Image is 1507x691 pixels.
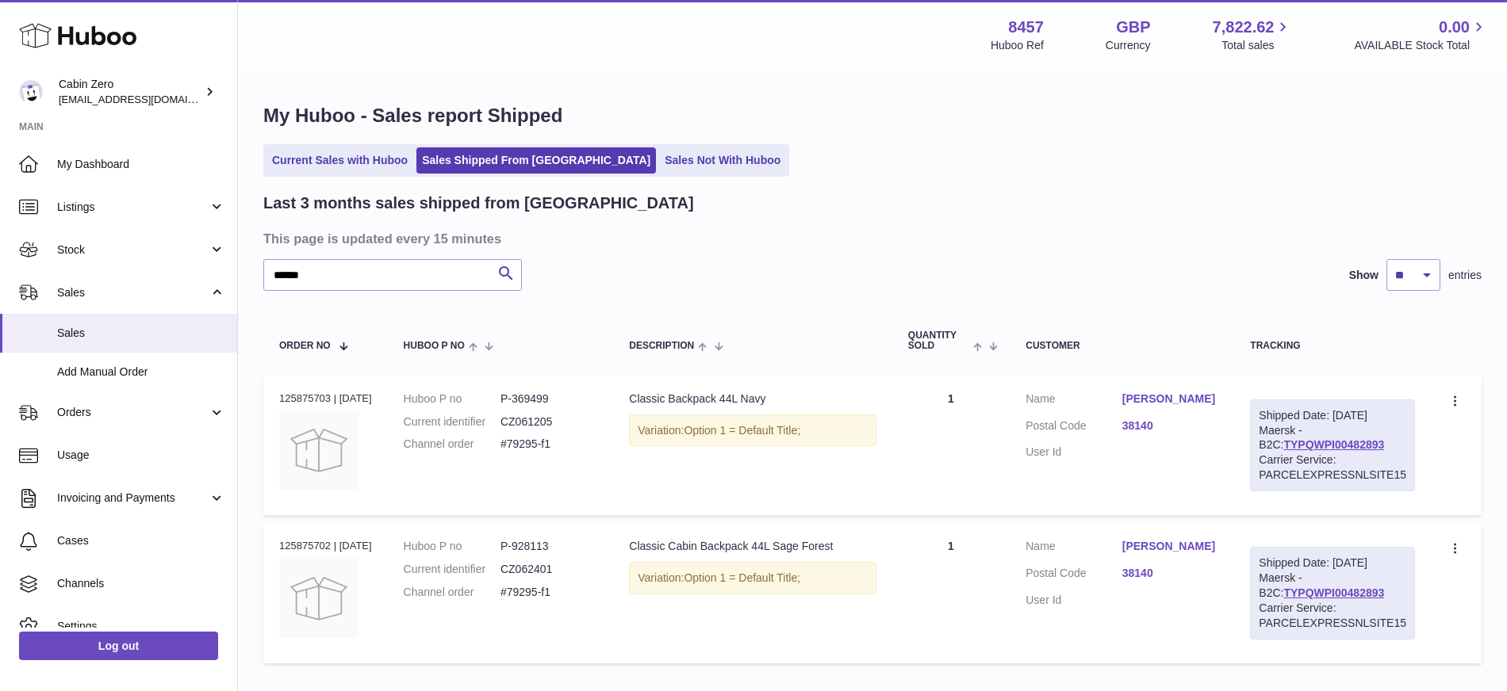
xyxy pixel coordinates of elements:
dt: User Id [1026,593,1122,608]
dt: Channel order [404,437,500,452]
div: Carrier Service: PARCELEXPRESSNLSITE15 [1259,452,1406,483]
a: 7,822.62 Total sales [1213,17,1293,53]
span: Quantity Sold [908,330,969,351]
dt: Postal Code [1026,566,1122,585]
a: 0.00 AVAILABLE Stock Total [1354,17,1488,53]
h2: Last 3 months sales shipped from [GEOGRAPHIC_DATA] [263,193,694,214]
a: [PERSON_NAME] [1122,391,1219,407]
dt: Huboo P no [404,539,500,554]
a: Sales Not With Huboo [659,147,786,174]
a: TYPQWPI00482893 [1283,586,1384,599]
div: Shipped Date: [DATE] [1259,555,1406,571]
span: 0.00 [1439,17,1470,38]
div: Huboo Ref [991,38,1044,53]
dd: P-928113 [500,539,597,554]
h1: My Huboo - Sales report Shipped [263,103,1482,128]
span: Usage [57,448,225,463]
div: 125875703 | [DATE] [279,391,372,406]
div: Variation: [629,414,876,447]
span: Orders [57,405,209,420]
a: [PERSON_NAME] [1122,539,1219,554]
strong: 8457 [1008,17,1044,38]
a: Log out [19,632,218,660]
td: 1 [892,523,1010,662]
dt: Current identifier [404,414,500,429]
div: Carrier Service: PARCELEXPRESSNLSITE15 [1259,601,1406,631]
dt: Huboo P no [404,391,500,407]
a: 38140 [1122,418,1219,433]
div: Maersk - B2C: [1250,547,1415,639]
dd: #79295-f1 [500,585,597,600]
dt: Current identifier [404,562,500,577]
span: Order No [279,341,331,351]
dt: Name [1026,391,1122,410]
span: Add Manual Order [57,365,225,380]
div: Classic Cabin Backpack 44L Sage Forest [629,539,876,554]
span: Sales [57,326,225,341]
label: Show [1349,268,1379,283]
span: entries [1448,268,1482,283]
dd: #79295-f1 [500,437,597,452]
span: Description [629,341,694,351]
div: Customer [1026,341,1218,351]
span: Channels [57,576,225,591]
a: 38140 [1122,566,1219,581]
dt: Name [1026,539,1122,558]
h3: This page is updated every 15 minutes [263,230,1478,247]
div: Cabin Zero [59,77,201,107]
a: Current Sales with Huboo [267,147,413,174]
span: AVAILABLE Stock Total [1354,38,1488,53]
img: no-photo.jpg [279,559,359,638]
dt: Postal Code [1026,418,1122,437]
dd: CZ062401 [500,562,597,577]
div: Maersk - B2C: [1250,399,1415,491]
span: Option 1 = Default Title; [684,571,800,584]
div: 125875702 | [DATE] [279,539,372,553]
span: Option 1 = Default Title; [684,424,800,437]
span: Invoicing and Payments [57,491,209,506]
span: My Dashboard [57,157,225,172]
div: Classic Backpack 44L Navy [629,391,876,407]
span: Stock [57,242,209,258]
div: Shipped Date: [DATE] [1259,408,1406,423]
dt: Channel order [404,585,500,600]
dd: P-369499 [500,391,597,407]
span: Settings [57,619,225,634]
span: 7,822.62 [1213,17,1275,38]
div: Tracking [1250,341,1415,351]
img: no-photo.jpg [279,410,359,490]
span: Huboo P no [404,341,465,351]
strong: GBP [1116,17,1150,38]
span: Listings [57,200,209,215]
span: Sales [57,285,209,300]
dd: CZ061205 [500,414,597,429]
span: [EMAIL_ADDRESS][DOMAIN_NAME] [59,93,233,105]
span: Cases [57,533,225,548]
img: huboo@cabinzero.com [19,80,43,104]
div: Variation: [629,562,876,594]
td: 1 [892,376,1010,515]
a: Sales Shipped From [GEOGRAPHIC_DATA] [416,147,656,174]
a: TYPQWPI00482893 [1283,438,1384,451]
div: Currency [1106,38,1151,53]
dt: User Id [1026,445,1122,460]
span: Total sales [1221,38,1292,53]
